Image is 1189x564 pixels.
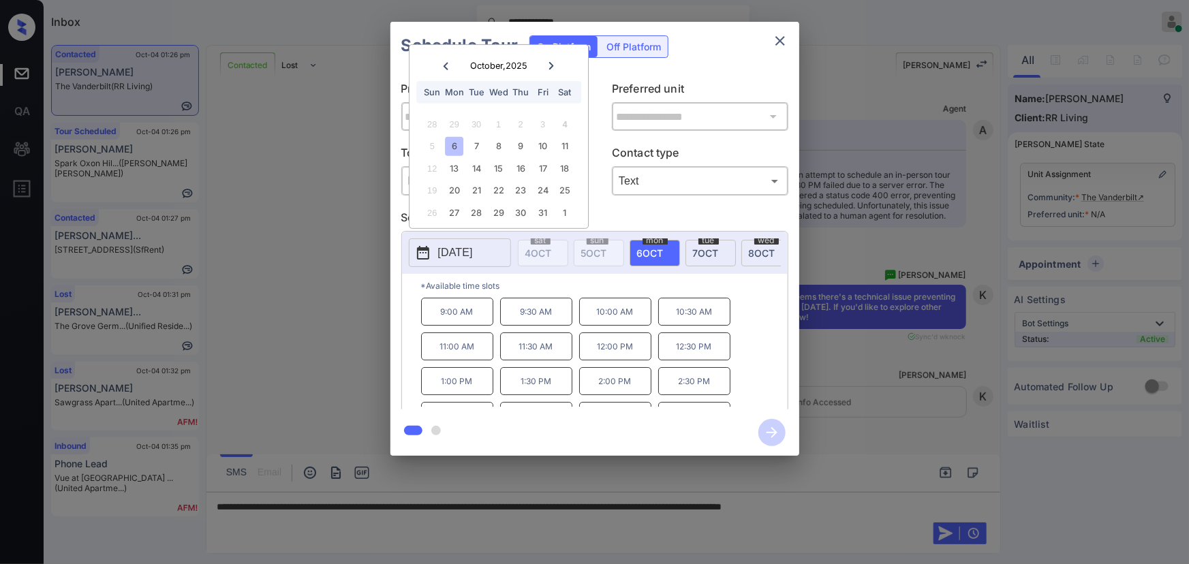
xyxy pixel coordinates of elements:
div: Choose Saturday, October 25th, 2025 [556,181,574,200]
p: 2:00 PM [579,367,651,395]
p: 2:30 PM [658,367,730,395]
div: Not available Tuesday, September 30th, 2025 [467,115,486,134]
span: 6 OCT [637,247,664,259]
div: date-select [685,240,736,266]
div: month 2025-10 [414,113,583,223]
button: close [767,27,794,54]
div: Choose Wednesday, October 29th, 2025 [489,204,508,222]
p: *Available time slots [421,274,788,298]
p: 12:30 PM [658,332,730,360]
div: On Platform [530,36,598,57]
div: Choose Thursday, October 30th, 2025 [512,204,530,222]
p: 4:30 PM [658,402,730,430]
div: Choose Friday, October 10th, 2025 [534,137,552,155]
div: Not available Sunday, October 5th, 2025 [423,137,442,155]
div: date-select [741,240,792,266]
div: Choose Thursday, October 16th, 2025 [512,159,530,178]
div: Choose Tuesday, October 21st, 2025 [467,181,486,200]
p: 3:30 PM [500,402,572,430]
div: Choose Monday, October 6th, 2025 [445,137,463,155]
span: 7 OCT [693,247,719,259]
div: In Person [405,170,574,192]
div: Choose Thursday, October 23rd, 2025 [512,181,530,200]
div: Choose Saturday, October 18th, 2025 [556,159,574,178]
p: 10:00 AM [579,298,651,326]
div: Choose Tuesday, October 7th, 2025 [467,137,486,155]
p: 12:00 PM [579,332,651,360]
p: Contact type [612,144,788,166]
div: Choose Wednesday, October 8th, 2025 [489,137,508,155]
div: Not available Thursday, October 2nd, 2025 [512,115,530,134]
div: Not available Friday, October 3rd, 2025 [534,115,552,134]
div: Choose Friday, October 24th, 2025 [534,181,552,200]
p: Select slot [401,209,788,231]
div: Choose Tuesday, October 14th, 2025 [467,159,486,178]
span: wed [754,236,779,245]
div: Choose Friday, October 17th, 2025 [534,159,552,178]
div: Choose Friday, October 31st, 2025 [534,204,552,222]
p: 9:00 AM [421,298,493,326]
span: tue [698,236,719,245]
p: [DATE] [438,245,473,261]
button: [DATE] [409,238,511,267]
span: 8 OCT [749,247,775,259]
div: Choose Saturday, November 1st, 2025 [556,204,574,222]
div: Off Platform [600,36,668,57]
div: Not available Wednesday, October 1st, 2025 [489,115,508,134]
div: Thu [512,83,530,101]
div: Text [615,170,785,192]
div: Sat [556,83,574,101]
p: 9:30 AM [500,298,572,326]
div: Not available Sunday, September 28th, 2025 [423,115,442,134]
div: Choose Monday, October 20th, 2025 [445,181,463,200]
h2: Schedule Tour [390,22,529,69]
div: Wed [489,83,508,101]
p: 3:00 PM [421,402,493,430]
div: Choose Monday, October 27th, 2025 [445,204,463,222]
p: 10:30 AM [658,298,730,326]
div: Mon [445,83,463,101]
p: Tour type [401,144,578,166]
div: Not available Saturday, October 4th, 2025 [556,115,574,134]
div: Choose Tuesday, October 28th, 2025 [467,204,486,222]
div: Choose Monday, October 13th, 2025 [445,159,463,178]
div: Not available Sunday, October 12th, 2025 [423,159,442,178]
p: Preferred community [401,80,578,102]
div: Tue [467,83,486,101]
div: Not available Monday, September 29th, 2025 [445,115,463,134]
div: Not available Sunday, October 19th, 2025 [423,181,442,200]
div: date-select [630,240,680,266]
p: 1:30 PM [500,367,572,395]
p: 11:00 AM [421,332,493,360]
span: mon [643,236,668,245]
div: Sun [423,83,442,101]
div: Choose Wednesday, October 22nd, 2025 [489,181,508,200]
p: 4:00 PM [579,402,651,430]
div: Choose Saturday, October 11th, 2025 [556,137,574,155]
div: Choose Thursday, October 9th, 2025 [512,137,530,155]
div: Fri [534,83,552,101]
p: 1:00 PM [421,367,493,395]
div: Choose Wednesday, October 15th, 2025 [489,159,508,178]
div: Not available Sunday, October 26th, 2025 [423,204,442,222]
div: October , 2025 [470,61,527,71]
p: 11:30 AM [500,332,572,360]
p: Preferred unit [612,80,788,102]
